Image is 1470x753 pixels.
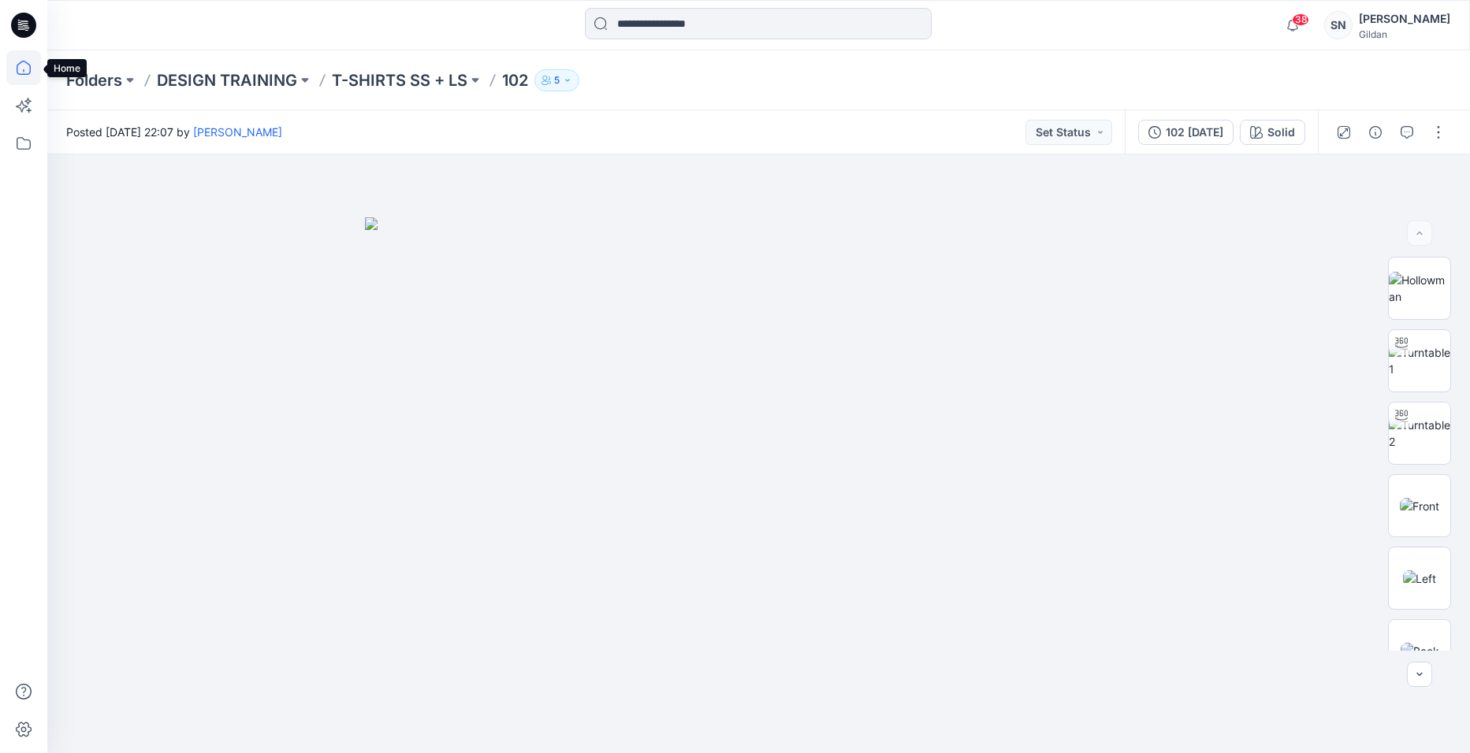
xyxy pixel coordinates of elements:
button: 102 [DATE] [1138,120,1234,145]
div: Solid [1267,124,1295,141]
button: 5 [534,69,579,91]
img: Turntable 1 [1389,344,1450,377]
span: Posted [DATE] 22:07 by [66,124,282,140]
div: SN [1324,11,1353,39]
p: 102 [502,69,528,91]
img: Turntable 2 [1389,417,1450,450]
img: Back [1401,643,1439,659]
a: DESIGN TRAINING [157,69,297,91]
a: T-SHIRTS SS + LS [332,69,467,91]
div: 102 [DATE] [1166,124,1223,141]
div: [PERSON_NAME] [1359,9,1450,28]
p: 5 [554,72,560,89]
a: [PERSON_NAME] [193,125,282,139]
a: Folders [66,69,122,91]
span: 38 [1292,13,1309,26]
img: eyJhbGciOiJIUzI1NiIsImtpZCI6IjAiLCJzbHQiOiJzZXMiLCJ0eXAiOiJKV1QifQ.eyJkYXRhIjp7InR5cGUiOiJzdG9yYW... [365,217,1153,753]
button: Details [1363,120,1388,145]
button: Solid [1240,120,1305,145]
img: Left [1403,570,1436,587]
img: Hollowman [1389,272,1450,305]
div: Gildan [1359,28,1450,40]
img: Front [1400,498,1439,514]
